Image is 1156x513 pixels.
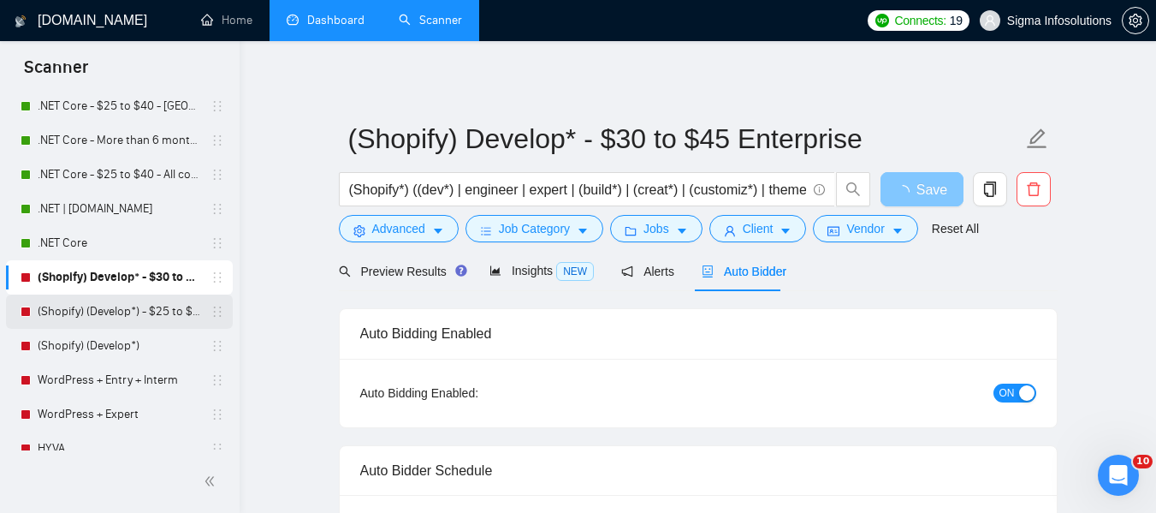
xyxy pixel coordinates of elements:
button: settingAdvancedcaret-down [339,215,459,242]
span: bars [480,224,492,237]
img: upwork-logo.png [875,14,889,27]
div: Tooltip anchor [454,263,469,278]
a: HYVA [38,432,200,466]
a: .NET Core - More than 6 months of work [38,123,200,158]
span: holder [210,134,224,147]
span: robot [702,265,714,277]
a: .NET Core - $25 to $40 - [GEOGRAPHIC_DATA] and [GEOGRAPHIC_DATA] [38,89,200,123]
span: holder [210,202,224,216]
a: .NET Core - $25 to $40 - All continents [38,158,200,192]
iframe: Intercom live chat [1098,455,1139,496]
a: Reset All [932,219,979,238]
span: holder [210,339,224,353]
span: user [724,224,736,237]
span: ON [999,384,1015,403]
span: holder [210,373,224,387]
span: setting [353,224,365,237]
a: setting [1122,14,1149,27]
span: Scanner [10,55,102,91]
div: Auto Bidding Enabled [360,309,1036,358]
a: searchScanner [399,13,462,27]
a: .NET | [DOMAIN_NAME] [38,192,200,226]
span: Preview Results [339,265,462,278]
button: barsJob Categorycaret-down [465,215,603,242]
a: (Shopify) (Develop*) - $25 to $40 - [GEOGRAPHIC_DATA] and Ocenia [38,295,200,329]
span: Auto Bidder [702,265,786,278]
button: delete [1017,172,1051,206]
span: notification [621,265,633,277]
span: setting [1123,14,1148,27]
span: copy [974,182,1006,197]
input: Search Freelance Jobs... [349,179,806,200]
button: Save [880,172,963,206]
span: 10 [1133,455,1153,468]
span: Jobs [643,219,669,238]
img: logo [15,8,27,35]
button: idcardVendorcaret-down [813,215,917,242]
span: search [339,265,351,277]
span: Advanced [372,219,425,238]
button: setting [1122,7,1149,34]
span: caret-down [432,224,444,237]
span: caret-down [780,224,791,237]
a: WordPress + Expert [38,397,200,432]
a: homeHome [201,13,252,27]
span: folder [625,224,637,237]
span: caret-down [577,224,589,237]
span: info-circle [814,184,825,195]
span: Job Category [499,219,570,238]
span: caret-down [892,224,904,237]
span: double-left [204,473,221,490]
span: user [984,15,996,27]
span: holder [210,168,224,182]
input: Scanner name... [348,117,1023,160]
a: dashboardDashboard [287,13,365,27]
button: folderJobscaret-down [610,215,702,242]
span: holder [210,305,224,319]
span: Connects: [894,11,946,30]
a: .NET Core [38,226,200,260]
span: NEW [556,262,594,281]
span: holder [210,442,224,456]
span: search [837,182,869,197]
span: holder [210,236,224,250]
span: Client [743,219,774,238]
div: Auto Bidding Enabled: [360,384,585,403]
button: search [836,172,870,206]
span: Save [916,179,947,200]
span: loading [896,185,916,199]
span: delete [1017,182,1050,197]
span: holder [210,271,224,284]
span: 19 [950,11,963,30]
button: userClientcaret-down [709,215,807,242]
a: (Shopify) Develop* - $30 to $45 Enterprise [38,260,200,295]
a: (Shopify) (Develop*) [38,329,200,363]
button: copy [973,172,1007,206]
span: area-chart [489,265,501,277]
a: WordPress + Entry + Interm [38,363,200,397]
span: idcard [827,224,839,237]
span: edit [1026,128,1048,150]
span: holder [210,408,224,421]
span: Alerts [621,265,674,278]
span: Vendor [846,219,884,238]
span: caret-down [676,224,688,237]
div: Auto Bidder Schedule [360,446,1036,495]
span: holder [210,99,224,113]
span: Insights [489,264,594,277]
